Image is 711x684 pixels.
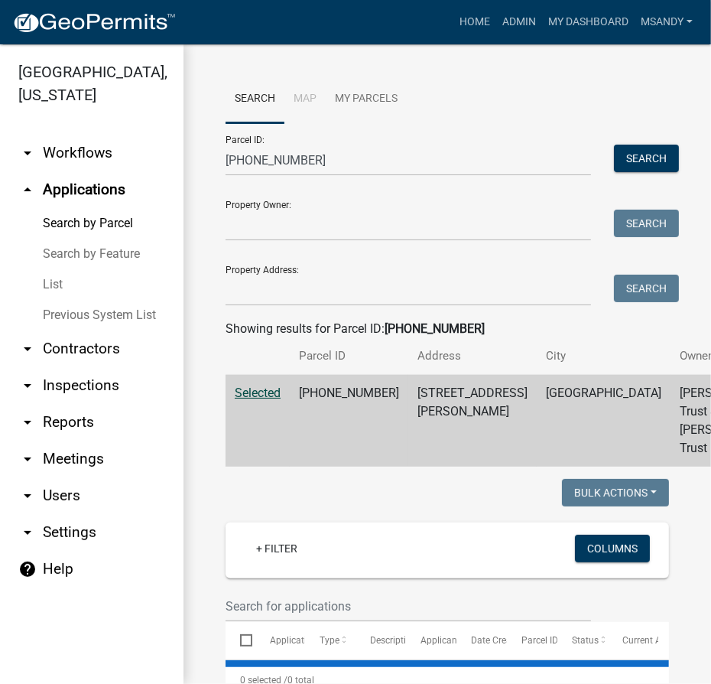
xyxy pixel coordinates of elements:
[521,635,558,646] span: Parcel ID
[18,560,37,578] i: help
[370,635,417,646] span: Description
[608,622,658,659] datatable-header-cell: Current Activity
[575,535,650,562] button: Columns
[420,635,460,646] span: Applicant
[507,622,557,659] datatable-header-cell: Parcel ID
[226,622,255,659] datatable-header-cell: Select
[305,622,355,659] datatable-header-cell: Type
[18,376,37,395] i: arrow_drop_down
[355,622,406,659] datatable-header-cell: Description
[290,338,408,374] th: Parcel ID
[385,321,485,336] strong: [PHONE_NUMBER]
[496,8,542,37] a: Admin
[614,210,679,237] button: Search
[408,338,537,374] th: Address
[320,635,340,646] span: Type
[226,320,669,338] div: Showing results for Parcel ID:
[226,591,591,622] input: Search for applications
[18,413,37,432] i: arrow_drop_down
[326,75,407,124] a: My Parcels
[471,635,524,646] span: Date Created
[537,375,670,467] td: [GEOGRAPHIC_DATA]
[572,635,599,646] span: Status
[235,386,281,400] a: Selected
[614,275,679,302] button: Search
[226,75,284,124] a: Search
[635,8,699,37] a: msandy
[557,622,608,659] datatable-header-cell: Status
[406,622,456,659] datatable-header-cell: Applicant
[18,523,37,542] i: arrow_drop_down
[255,622,305,659] datatable-header-cell: Application Number
[270,635,353,646] span: Application Number
[18,487,37,505] i: arrow_drop_down
[290,375,408,467] td: [PHONE_NUMBER]
[542,8,635,37] a: My Dashboard
[614,145,679,172] button: Search
[18,181,37,199] i: arrow_drop_up
[622,635,686,646] span: Current Activity
[408,375,537,467] td: [STREET_ADDRESS][PERSON_NAME]
[18,340,37,358] i: arrow_drop_down
[244,535,310,562] a: + Filter
[18,144,37,162] i: arrow_drop_down
[456,622,507,659] datatable-header-cell: Date Created
[453,8,496,37] a: Home
[562,479,669,506] button: Bulk Actions
[537,338,670,374] th: City
[18,450,37,468] i: arrow_drop_down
